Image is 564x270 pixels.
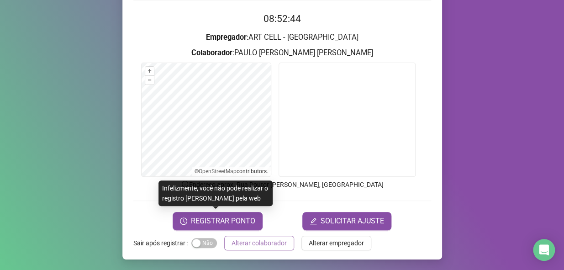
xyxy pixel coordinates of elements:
[302,212,391,230] button: editSOLICITAR AJUSTE
[199,168,237,175] a: OpenStreetMap
[321,216,384,227] span: SOLICITAR AJUSTE
[309,238,364,248] span: Alterar empregador
[145,67,154,75] button: +
[224,236,294,250] button: Alterar colaborador
[158,180,273,206] div: Infelizmente, você não pode realizar o registro [PERSON_NAME] pela web
[264,13,301,24] time: 08:52:44
[180,217,187,225] span: clock-circle
[145,76,154,85] button: –
[191,216,255,227] span: REGISTRAR PONTO
[173,212,263,230] button: REGISTRAR PONTO
[191,48,232,57] strong: Colaborador
[133,180,431,190] p: Endereço aprox. : Rua Doutor [PERSON_NAME], [GEOGRAPHIC_DATA]
[133,236,191,250] label: Sair após registrar
[533,239,555,261] div: Open Intercom Messenger
[232,238,287,248] span: Alterar colaborador
[133,47,431,59] h3: : PAULO [PERSON_NAME] [PERSON_NAME]
[195,168,268,175] li: © contributors.
[310,217,317,225] span: edit
[301,236,371,250] button: Alterar empregador
[133,32,431,43] h3: : ART CELL - [GEOGRAPHIC_DATA]
[206,33,247,42] strong: Empregador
